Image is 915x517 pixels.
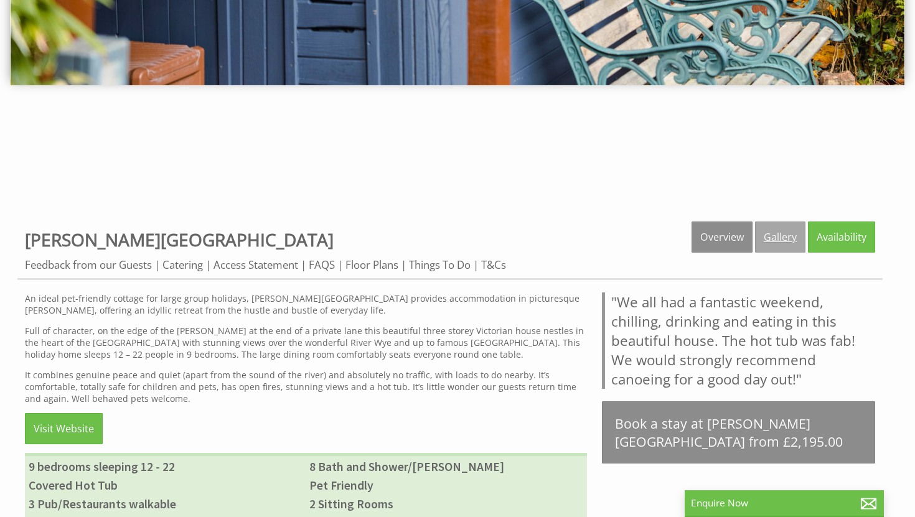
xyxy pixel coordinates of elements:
[306,457,586,476] li: 8 Bath and Shower/[PERSON_NAME]
[602,292,875,389] blockquote: "We all had a fantastic weekend, chilling, drinking and eating in this beautiful house. The hot t...
[25,325,587,360] p: Full of character, on the edge of the [PERSON_NAME] at the end of a private lane this beautiful t...
[309,258,335,272] a: FAQS
[306,495,586,513] li: 2 Sitting Rooms
[25,495,306,513] li: 3 Pub/Restaurants walkable
[481,258,506,272] a: T&Cs
[409,258,471,272] a: Things To Do
[345,258,398,272] a: Floor Plans
[602,401,875,463] a: Book a stay at [PERSON_NAME][GEOGRAPHIC_DATA] from £2,195.00
[7,116,908,210] iframe: Customer reviews powered by Trustpilot
[25,292,587,316] p: An ideal pet-friendly cottage for large group holidays, [PERSON_NAME][GEOGRAPHIC_DATA] provides a...
[213,258,298,272] a: Access Statement
[755,221,805,253] a: Gallery
[25,413,103,444] a: Visit Website
[808,221,875,253] a: Availability
[25,258,152,272] a: Feedback from our Guests
[162,258,203,272] a: Catering
[25,228,334,251] a: [PERSON_NAME][GEOGRAPHIC_DATA]
[25,476,306,495] li: Covered Hot Tub
[306,476,586,495] li: Pet Friendly
[691,496,878,510] p: Enquire Now
[692,221,753,253] a: Overview
[25,457,306,476] li: 9 bedrooms sleeping 12 - 22
[25,369,587,404] p: It combines genuine peace and quiet (apart from the sound of the river) and absolutely no traffic...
